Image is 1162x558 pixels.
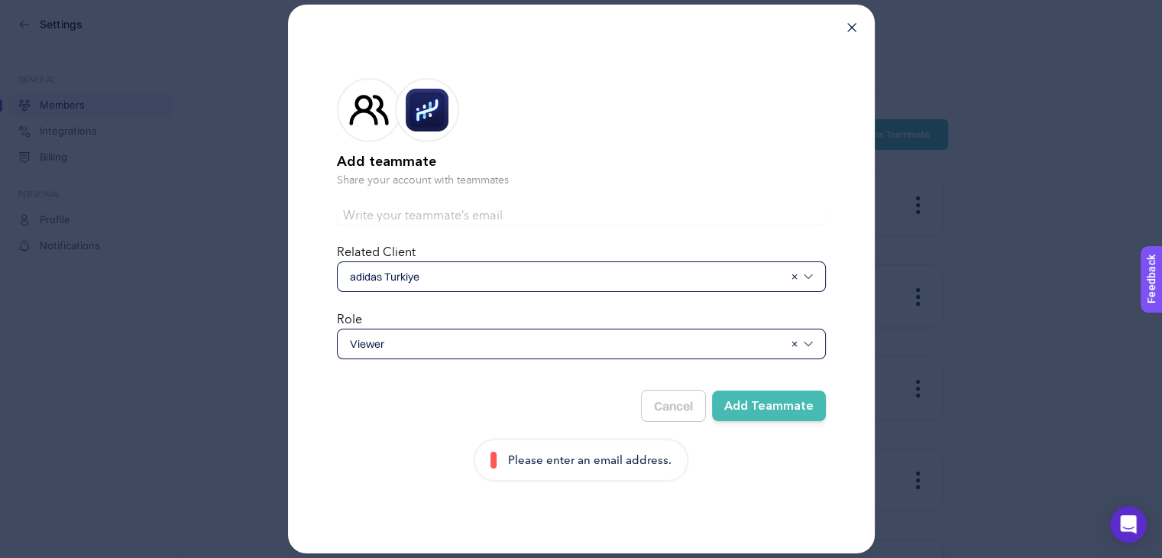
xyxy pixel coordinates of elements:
img: svg%3e [804,272,813,281]
p: Share your account with teammates [337,173,826,188]
label: Role [337,313,362,326]
span: Viewer [350,336,784,352]
p: Please enter an email address. [508,452,672,469]
img: svg%3e [804,339,813,349]
span: adidas Turkiye [350,269,784,284]
button: Add Teammate [712,391,826,421]
button: Cancel [641,390,706,422]
h2: Add teammate [337,151,826,173]
span: Feedback [9,5,58,17]
label: Related Client [337,246,416,258]
input: Write your teammate’s email [337,206,826,225]
div: Open Intercom Messenger [1110,506,1147,543]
